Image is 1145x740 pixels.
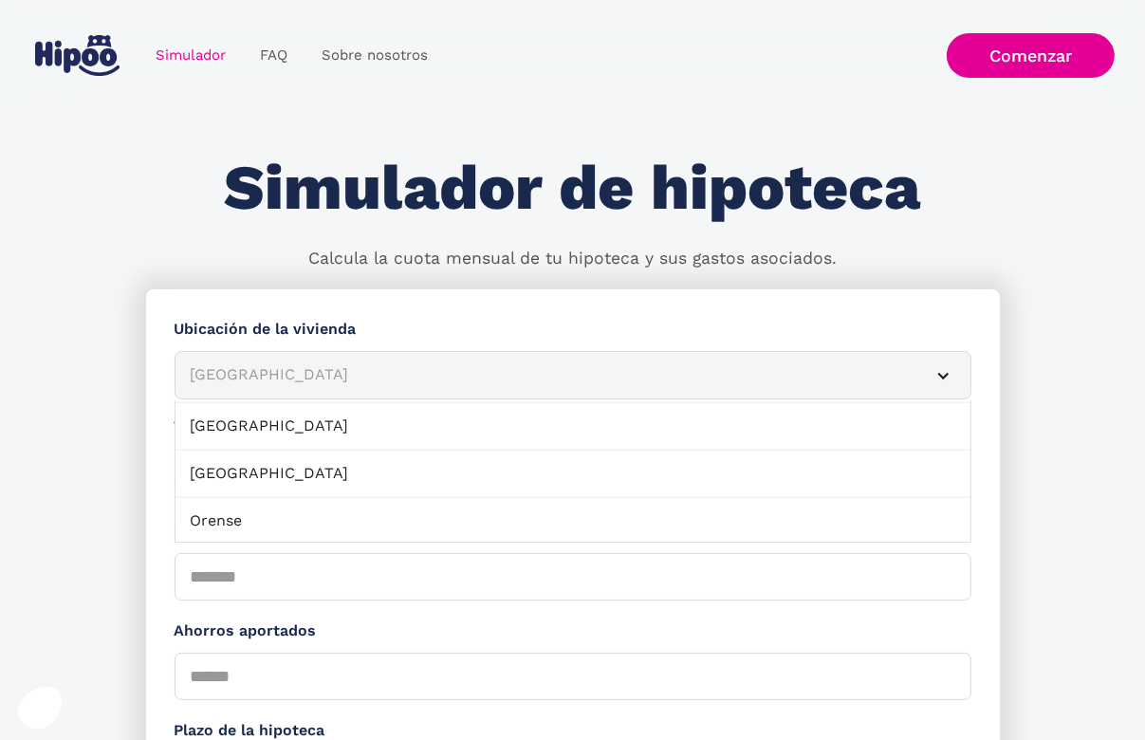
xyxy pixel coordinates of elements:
[947,33,1115,78] a: Comenzar
[175,498,970,546] a: Orense
[191,363,910,387] div: [GEOGRAPHIC_DATA]
[175,318,971,342] label: Ubicación de la vivienda
[175,351,971,399] article: [GEOGRAPHIC_DATA]
[175,451,970,498] a: [GEOGRAPHIC_DATA]
[175,403,970,451] a: [GEOGRAPHIC_DATA]
[305,37,445,74] a: Sobre nosotros
[243,37,305,74] a: FAQ
[308,247,837,271] p: Calcula la cuota mensual de tu hipoteca y sus gastos asociados.
[175,620,971,643] label: Ahorros aportados
[175,400,971,543] nav: [GEOGRAPHIC_DATA]
[30,28,123,83] a: home
[139,37,243,74] a: Simulador
[225,154,921,223] h1: Simulador de hipoteca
